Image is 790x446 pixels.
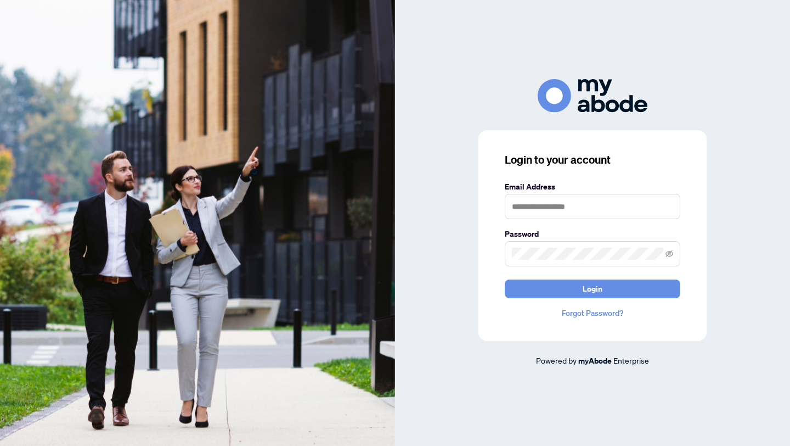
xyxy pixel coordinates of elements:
a: Forgot Password? [505,307,680,319]
span: eye-invisible [665,250,673,258]
img: ma-logo [538,79,647,113]
label: Email Address [505,181,680,193]
span: Login [583,280,602,298]
h3: Login to your account [505,152,680,168]
button: Login [505,280,680,298]
span: Powered by [536,355,577,365]
label: Password [505,228,680,240]
a: myAbode [578,355,612,367]
span: Enterprise [613,355,649,365]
